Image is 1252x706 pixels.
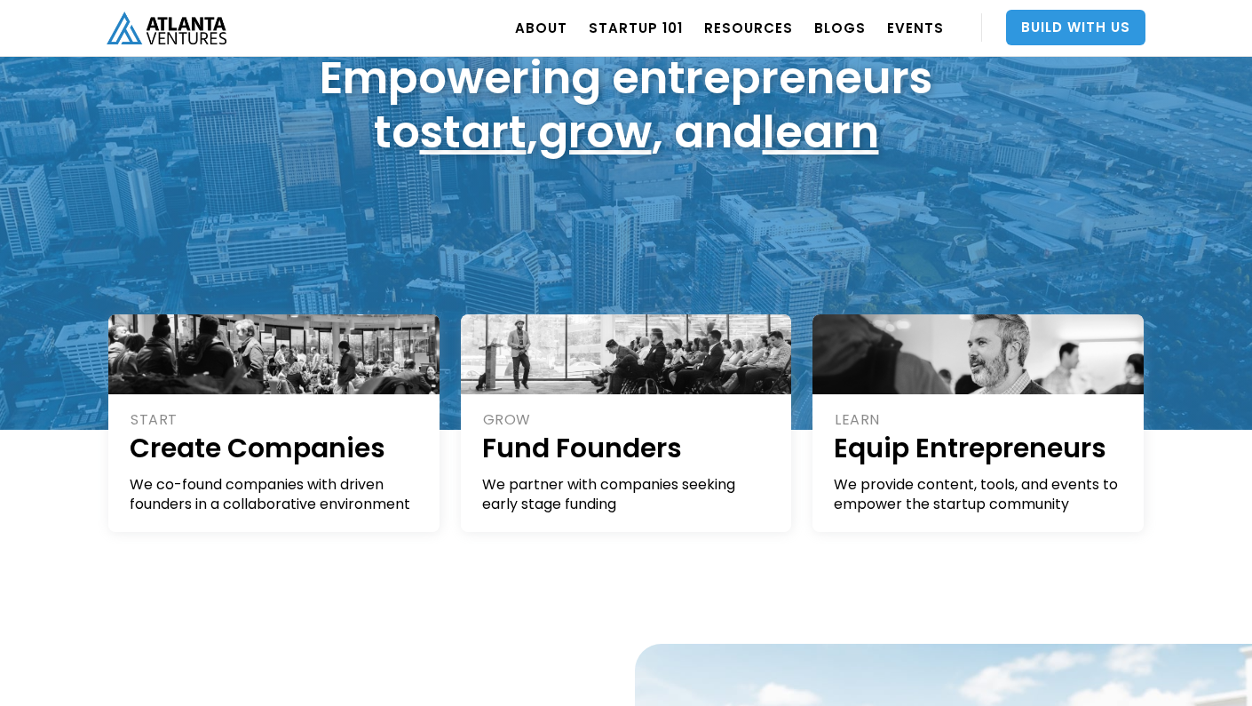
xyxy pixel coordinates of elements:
[482,430,773,466] h1: Fund Founders
[420,100,527,163] a: start
[704,3,793,52] a: RESOURCES
[589,3,683,52] a: Startup 101
[834,475,1124,514] div: We provide content, tools, and events to empower the startup community
[130,430,420,466] h1: Create Companies
[320,51,932,159] h1: Empowering entrepreneurs to , , and
[108,314,440,532] a: STARTCreate CompaniesWe co-found companies with driven founders in a collaborative environment
[1006,10,1145,45] a: Build With Us
[887,3,944,52] a: EVENTS
[812,314,1144,532] a: LEARNEquip EntrepreneursWe provide content, tools, and events to empower the startup community
[834,430,1124,466] h1: Equip Entrepreneurs
[130,475,420,514] div: We co-found companies with driven founders in a collaborative environment
[483,410,773,430] div: GROW
[482,475,773,514] div: We partner with companies seeking early stage funding
[461,314,792,532] a: GROWFund FoundersWe partner with companies seeking early stage funding
[835,410,1124,430] div: LEARN
[763,100,879,163] a: learn
[131,410,420,430] div: START
[515,3,567,52] a: ABOUT
[814,3,866,52] a: BLOGS
[538,100,652,163] a: grow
